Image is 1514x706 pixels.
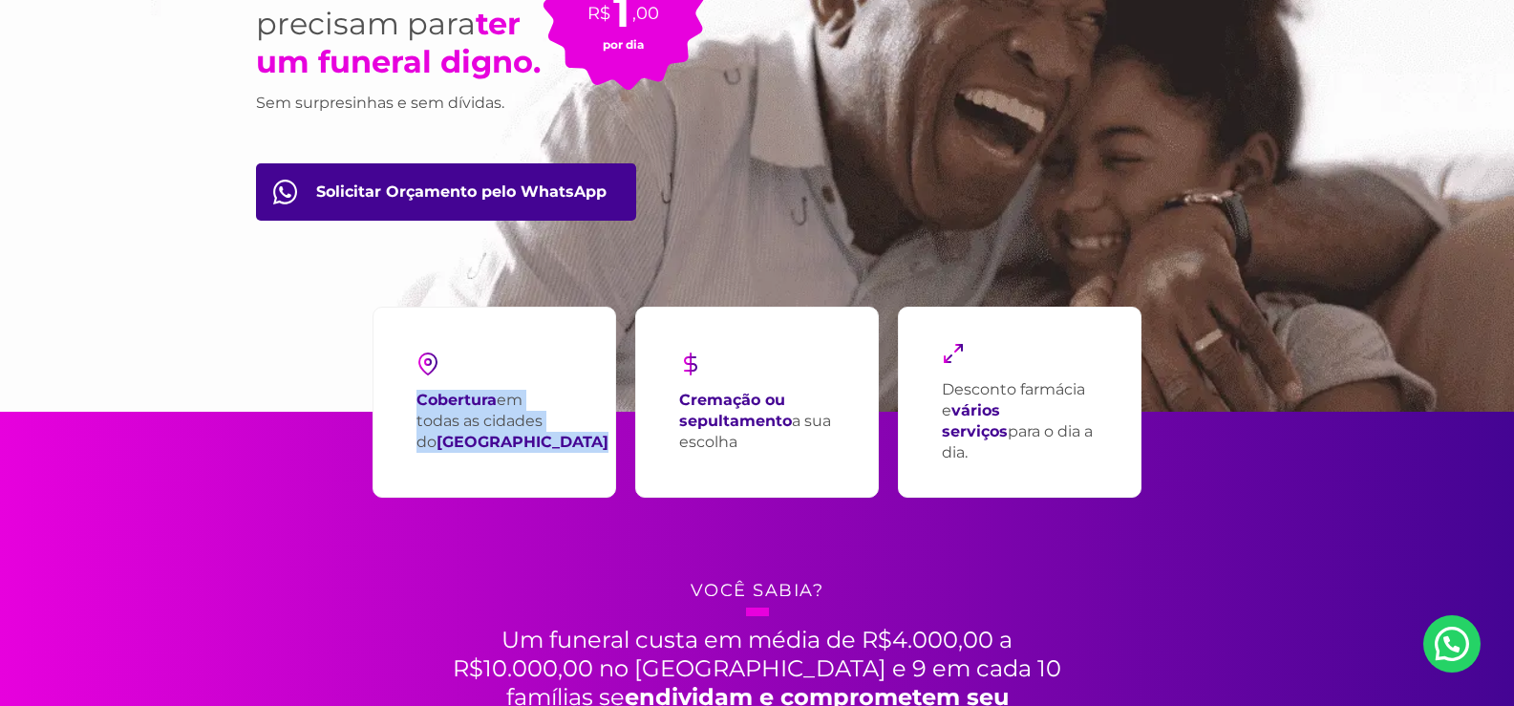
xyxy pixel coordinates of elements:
img: dollar [679,353,702,375]
strong: Cobertura [416,391,497,409]
strong: ter um funeral digno. [256,5,541,80]
small: por dia [603,37,644,52]
p: Desconto farmácia e para o dia a dia. [942,379,1098,463]
a: Nosso Whatsapp [1423,615,1481,673]
img: maximize [942,342,965,365]
h3: Sem surpresinhas e sem dívidas. [256,91,543,116]
a: Orçamento pelo WhatsApp btn-orcamento [256,163,636,221]
h4: Você sabia? [256,574,1259,608]
p: a sua escolha [679,390,835,453]
img: pin [416,353,439,375]
img: fale com consultor [273,180,297,204]
strong: vários serviços [942,401,1008,440]
strong: [GEOGRAPHIC_DATA] [437,433,608,451]
p: em todas as cidades do [416,390,608,453]
strong: Cremação ou sepultamento [679,391,792,430]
